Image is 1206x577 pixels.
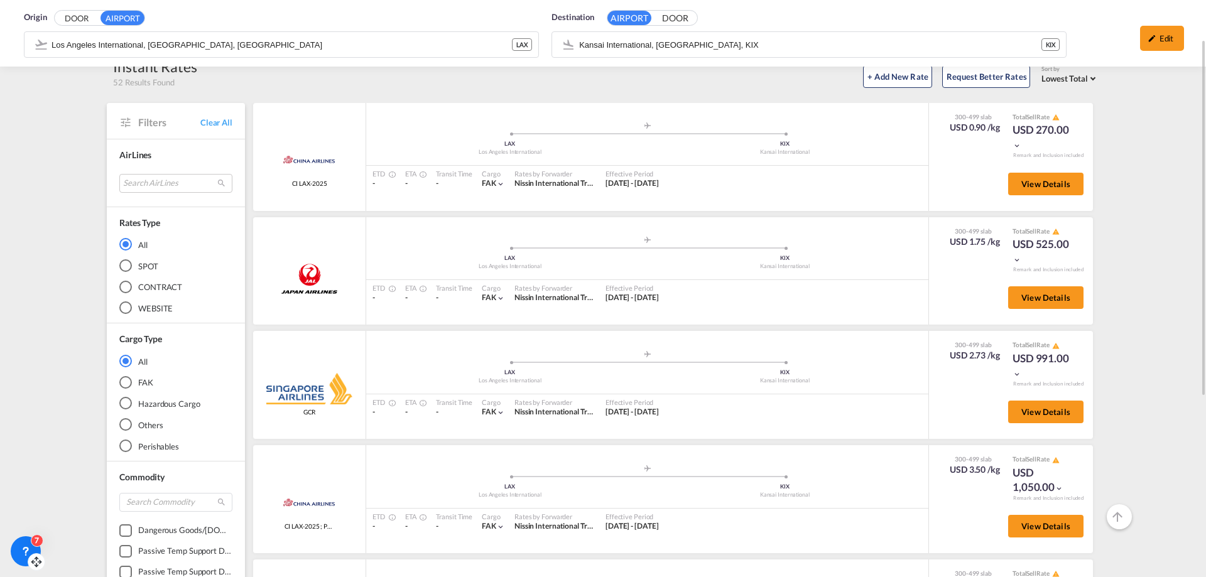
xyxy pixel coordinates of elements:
div: Los Angeles International [372,148,648,156]
div: Rates by Forwarder [514,169,593,178]
div: ETD [372,512,393,521]
div: Rates by Forwarder [514,397,593,407]
span: GCR [303,407,316,416]
div: Kansai International [648,262,923,271]
span: - [372,521,375,531]
span: Filters [138,116,200,129]
div: ETA [405,397,424,407]
div: LAX [372,140,648,148]
md-radio-button: CONTRACT [119,281,232,293]
div: icon-pencilEdit [1140,26,1184,51]
span: - [405,293,408,302]
button: DOOR [653,11,697,26]
div: USD 2.73 /kg [950,349,1000,362]
div: Effective Period [606,397,659,407]
span: Origin [24,11,46,24]
div: 01 Sep 2025 - 31 Mar 2026 [606,178,659,189]
span: View Details [1021,179,1070,189]
div: 300-499 slab [947,227,1000,235]
div: Nissin International Transport USA (Trial) [514,178,593,189]
div: KIX [648,140,923,148]
div: Transit Time [436,169,472,178]
div: Cargo Type [119,333,162,345]
div: KIX [648,369,923,377]
button: View Details [1008,515,1084,537]
div: LAX [372,369,648,377]
div: Los Angeles International [372,377,648,385]
md-icon: assets/icons/custom/roll-o-plane.svg [640,465,655,472]
div: 01 Sep 2025 - 30 Sep 2025 [606,407,659,418]
span: [DATE] - [DATE] [606,407,659,416]
div: USD 991.00 [1013,351,1075,381]
div: Kansai International [648,148,923,156]
div: ETD [372,283,393,293]
md-icon: icon-chevron-down [1013,256,1021,264]
span: FAK [482,178,496,188]
span: Commodity [119,472,165,482]
md-icon: icon-alert [1052,228,1060,235]
div: Rates by Forwarder [514,283,593,293]
button: icon-alert [1051,455,1060,465]
md-icon: icon-chevron-down [496,408,505,417]
div: Total Rate [1013,227,1075,237]
span: CI LAX-2025 ; PRIORITY CARGO [285,522,335,531]
div: Transit Time [436,512,472,521]
div: - [436,178,472,189]
div: 300-499 slab [947,112,1000,121]
div: Cargo [482,512,505,521]
div: Los Angeles International [372,491,648,499]
div: Nissin International Transport USA (Trial) [514,293,593,303]
span: Sell [1026,227,1036,235]
span: View Details [1021,407,1070,417]
input: Search Commodity [119,493,232,512]
span: CI LAX-2025 [292,179,327,188]
img: Singapore Airlines Limited [266,373,352,404]
span: Nissin International Transport USA (Trial) [514,407,649,416]
div: Effective Period [606,283,659,293]
div: passive temp support dgr/td.zoom [138,566,232,577]
md-icon: icon-arrow-up [1110,509,1125,524]
div: USD 525.00 [1013,237,1075,267]
md-icon: icon-chevron-down [1013,370,1021,379]
img: China Airlines Ltd. [281,144,338,176]
span: Nissin International Transport USA (Trial) [514,293,649,302]
md-icon: icon-pencil [1148,34,1156,43]
md-icon: icon-chevron-down [496,180,505,188]
span: AirLines [119,149,151,160]
div: Cargo [482,283,505,293]
div: Nissin International Transport USA (Trial) [514,407,593,418]
div: - [436,293,472,303]
div: Sort by [1041,65,1099,73]
div: Cargo [482,397,505,407]
div: ETD [372,397,393,407]
span: Nissin International Transport USA (Trial) [514,521,649,531]
md-radio-button: WEBSITE [119,302,232,315]
button: icon-alert [1051,227,1060,236]
button: AIRPORT [100,11,144,25]
div: 01 Sep 2025 - 31 Mar 2026 [606,521,659,532]
button: AIRPORT [607,11,651,25]
div: KIX [648,483,923,491]
span: Nissin International Transport USA (Trial) [514,178,649,188]
md-input-container: Los Angeles International, Los Angeles, LAX [24,32,538,57]
input: Search by Airport [52,35,512,54]
span: - [372,178,375,188]
div: ETA [405,283,424,293]
div: ETA [405,512,424,521]
div: Rates Type [119,217,160,229]
md-radio-button: Perishables [119,439,232,452]
md-icon: assets/icons/custom/roll-o-plane.svg [640,122,655,129]
span: FAK [482,521,496,531]
md-icon: Estimated Time Of Arrival [416,171,423,178]
md-icon: Estimated Time Of Departure [385,285,393,293]
div: Remark and Inclusion included [1004,380,1093,387]
span: View Details [1021,293,1070,303]
md-icon: Estimated Time Of Departure [385,399,393,407]
div: Remark and Inclusion included [1004,152,1093,159]
div: - [436,521,472,532]
span: FAK [482,293,496,302]
span: View Details [1021,521,1070,531]
span: - [405,407,408,416]
div: Effective Period [606,169,659,178]
div: Cargo [482,169,505,178]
